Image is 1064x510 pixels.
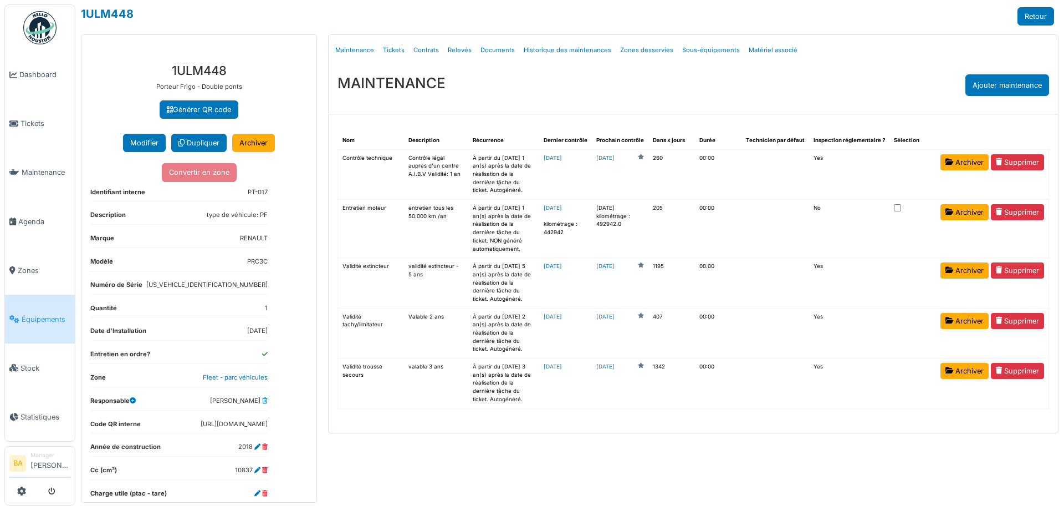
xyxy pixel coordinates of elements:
[616,37,678,63] a: Zones desservies
[90,489,167,503] dt: Charge utile (ptac - tare)
[695,258,741,308] td: 00:00
[648,149,695,199] td: 260
[596,154,615,163] a: [DATE]
[81,7,134,21] a: 1ULM448
[468,358,539,408] td: À partir du [DATE] 3 an(s) après la date de réalisation de la dernière tâche du ticket. Autogénéré.
[695,200,741,258] td: 00:00
[814,314,823,320] span: translation missing: fr.shared.yes
[5,295,75,344] a: Équipements
[592,132,648,149] th: Prochain contrôle
[146,280,268,290] dd: [US_VEHICLE_IDENTIFICATION_NUMBER]
[21,363,70,373] span: Stock
[21,118,70,129] span: Tickets
[160,100,238,119] a: Générer QR code
[90,396,136,410] dt: Responsable
[5,99,75,148] a: Tickets
[889,132,936,149] th: Sélection
[90,280,142,294] dt: Numéro de Série
[544,205,562,211] a: [DATE]
[90,304,117,317] dt: Quantité
[404,308,468,358] td: Valable 2 ans
[203,373,268,381] a: Fleet - parc véhicules
[90,234,114,248] dt: Marque
[21,412,70,422] span: Statistiques
[991,154,1044,170] a: Supprimer
[409,37,443,63] a: Contrats
[210,396,268,406] dd: [PERSON_NAME]
[90,326,146,340] dt: Date d'Installation
[468,200,539,258] td: À partir du [DATE] 1 an(s) après la date de réalisation de la dernière tâche du ticket. NON génér...
[90,257,113,271] dt: Modèle
[338,132,405,149] th: Nom
[22,167,70,178] span: Maintenance
[940,204,989,220] a: Archiver
[378,37,409,63] a: Tickets
[123,134,166,152] button: Modifier
[90,82,308,92] p: Porteur Frigo - Double ponts
[476,37,519,63] a: Documents
[90,188,145,201] dt: Identifiant interne
[201,420,268,429] dd: [URL][DOMAIN_NAME]
[5,51,75,99] a: Dashboard
[539,132,592,149] th: Dernier contrôle
[991,363,1044,379] a: Supprimer
[171,134,227,152] a: Dupliquer
[596,363,615,371] a: [DATE]
[809,132,889,149] th: Inspection réglementaire ?
[9,455,26,472] li: BA
[544,155,562,161] a: [DATE]
[695,149,741,199] td: 00:00
[338,308,405,358] td: Validité tachy/limitateur
[744,37,802,63] a: Matériel associé
[404,132,468,149] th: Description
[5,246,75,295] a: Zones
[19,69,70,80] span: Dashboard
[596,262,615,271] a: [DATE]
[695,358,741,408] td: 00:00
[695,132,741,149] th: Durée
[18,265,70,276] span: Zones
[90,466,117,479] dt: Cc (cm³)
[338,200,405,258] td: Entretien moteur
[648,132,695,149] th: Dans x jours
[232,134,275,152] a: Archiver
[404,149,468,199] td: Contrôle légal auprès d'un centre A.I.B.V Validité: 1 an
[22,314,70,325] span: Équipements
[30,451,70,475] li: [PERSON_NAME]
[338,149,405,199] td: Contrôle technique
[544,363,562,370] a: [DATE]
[337,74,446,92] h3: MAINTENANCE
[468,149,539,199] td: À partir du [DATE] 1 an(s) après la date de réalisation de la dernière tâche du ticket. Autogénéré.
[23,11,57,44] img: Badge_color-CXgf-gQk.svg
[940,262,989,279] a: Archiver
[18,216,70,227] span: Agenda
[90,63,308,78] h3: 1ULM448
[814,155,823,161] span: translation missing: fr.shared.yes
[468,308,539,358] td: À partir du [DATE] 2 an(s) après la date de réalisation de la dernière tâche du ticket. Autogénéré.
[544,263,562,269] a: [DATE]
[248,188,268,197] dd: PT-017
[940,363,989,379] a: Archiver
[338,358,405,408] td: Validité trousse secours
[235,466,268,475] dd: 10837
[940,313,989,329] a: Archiver
[265,304,268,313] dd: 1
[648,258,695,308] td: 1195
[519,37,616,63] a: Historique des maintenances
[741,132,809,149] th: Technicien par défaut
[648,200,695,258] td: 205
[90,373,106,387] dt: Zone
[648,358,695,408] td: 1342
[30,451,70,459] div: Manager
[539,200,592,258] td: kilométrage : 442942
[5,344,75,392] a: Stock
[90,442,161,456] dt: Année de construction
[90,350,150,363] dt: Entretien en ordre?
[544,314,562,320] a: [DATE]
[695,308,741,358] td: 00:00
[331,37,378,63] a: Maintenance
[5,148,75,197] a: Maintenance
[678,37,744,63] a: Sous-équipements
[1017,7,1054,26] a: Retour
[247,257,268,266] dd: PRC3C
